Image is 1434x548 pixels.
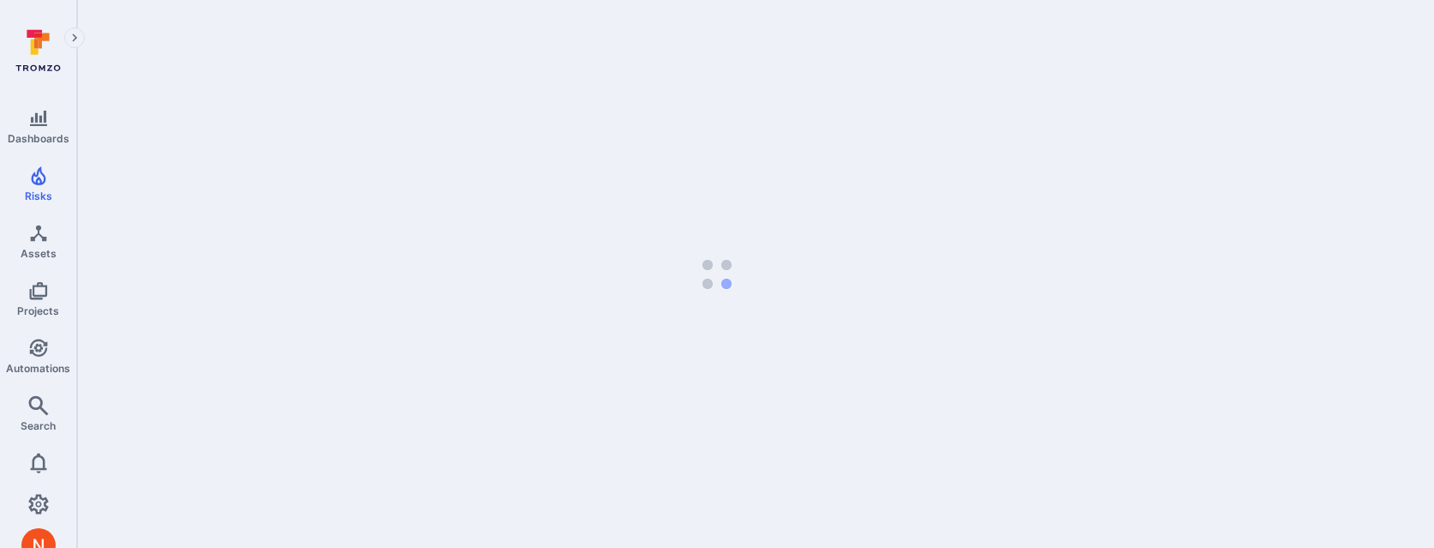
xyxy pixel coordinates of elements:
[64,27,85,48] button: Expand navigation menu
[6,362,70,375] span: Automations
[21,419,56,432] span: Search
[21,247,57,260] span: Assets
[25,190,52,202] span: Risks
[17,304,59,317] span: Projects
[8,132,69,145] span: Dashboards
[69,31,81,45] i: Expand navigation menu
